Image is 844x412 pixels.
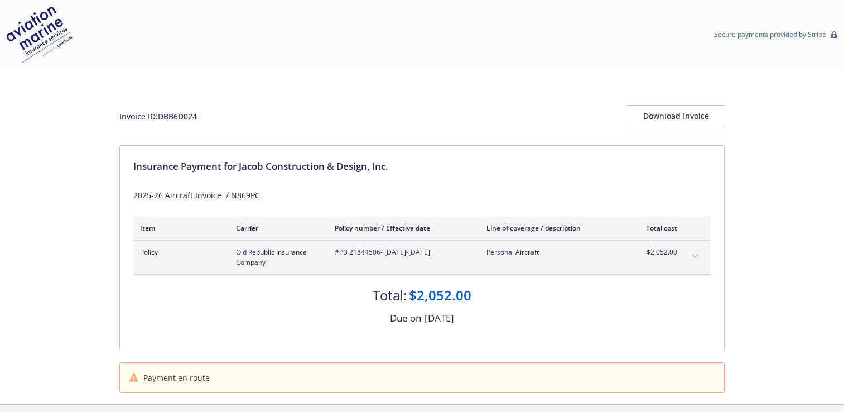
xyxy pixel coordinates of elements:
[714,30,826,39] p: Secure payments provided by Stripe
[486,223,618,233] div: Line of coverage / description
[335,223,469,233] div: Policy number / Effective date
[635,223,677,233] div: Total cost
[390,311,421,325] div: Due on
[425,311,454,325] div: [DATE]
[133,189,711,201] div: 2025-26 Aircraft Invoice / N869PC
[236,223,317,233] div: Carrier
[409,286,471,305] div: $2,052.00
[635,247,677,257] span: $2,052.00
[119,111,197,122] div: Invoice ID: DBB6D024
[143,372,210,384] span: Payment en route
[133,241,711,274] div: PolicyOld Republic Insurance Company#PB 21844506- [DATE]-[DATE]Personal Aircraft$2,052.00expand c...
[373,286,407,305] div: Total:
[686,247,704,265] button: expand content
[133,159,711,174] div: Insurance Payment for Jacob Construction & Design, Inc.
[486,247,618,257] span: Personal Aircraft
[140,223,218,233] div: Item
[140,247,218,257] span: Policy
[627,105,725,127] button: Download Invoice
[236,247,317,267] span: Old Republic Insurance Company
[335,247,469,257] span: #PB 21844506 - [DATE]-[DATE]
